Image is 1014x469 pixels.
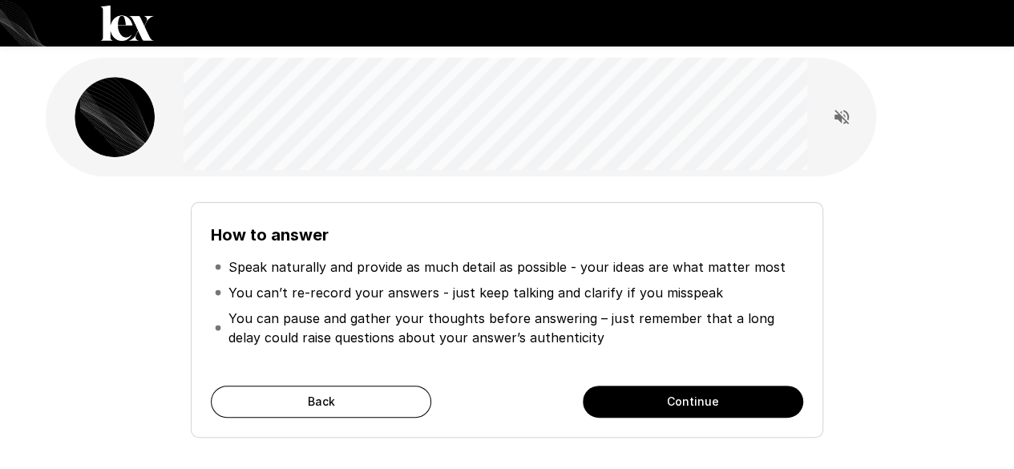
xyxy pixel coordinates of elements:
[228,309,799,347] p: You can pause and gather your thoughts before answering – just remember that a long delay could r...
[211,386,431,418] button: Back
[583,386,803,418] button: Continue
[826,101,858,133] button: Read questions aloud
[75,77,155,157] img: lex_avatar2.png
[228,257,785,277] p: Speak naturally and provide as much detail as possible - your ideas are what matter most
[228,283,722,302] p: You can’t re-record your answers - just keep talking and clarify if you misspeak
[211,225,329,245] b: How to answer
